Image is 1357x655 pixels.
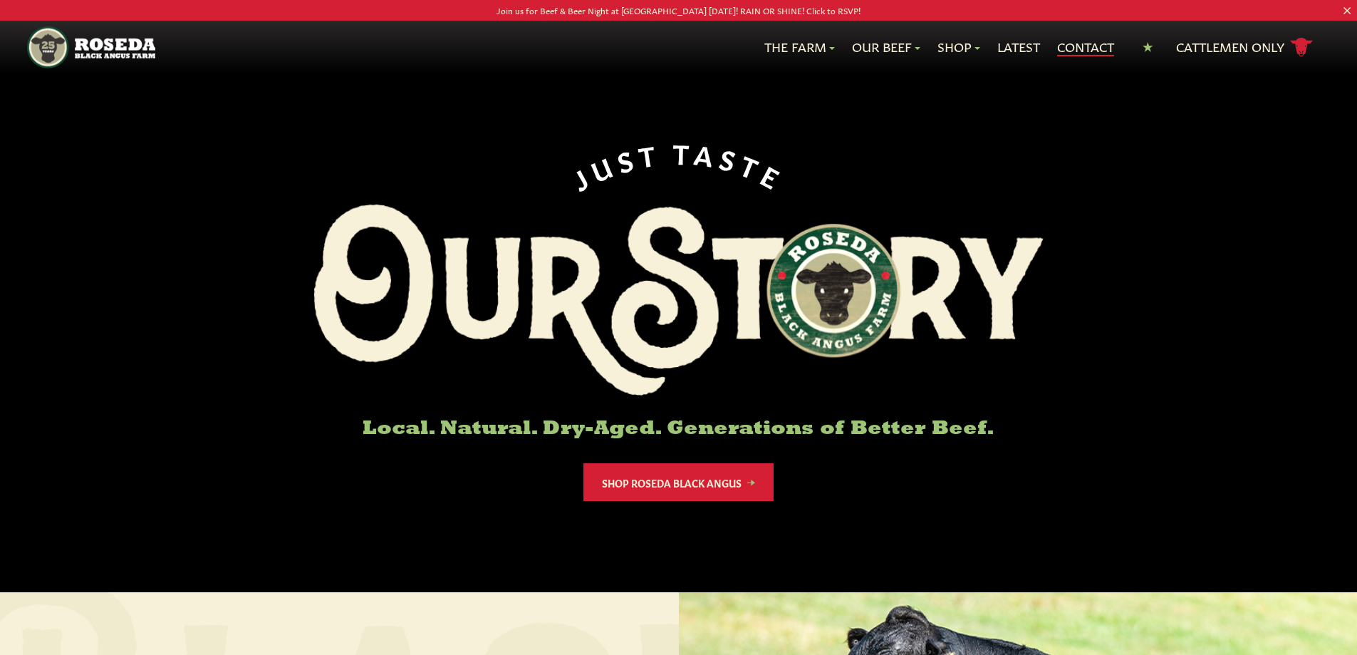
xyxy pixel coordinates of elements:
span: T [673,137,696,166]
span: S [613,141,641,174]
a: Cattlemen Only [1176,35,1313,60]
a: Contact [1057,38,1114,56]
span: U [586,148,620,184]
img: https://roseda.com/wp-content/uploads/2021/05/roseda-25-header.png [27,26,155,68]
a: Shop Roseda Black Angus [583,463,774,501]
div: JUST TASTE [566,137,792,193]
span: E [758,158,791,193]
nav: Main Navigation [27,21,1330,74]
a: Shop [937,38,980,56]
h6: Local. Natural. Dry-Aged. Generations of Better Beef. [314,418,1044,440]
p: Join us for Beef & Beer Night at [GEOGRAPHIC_DATA] [DATE]! RAIN OR SHINE! Click to RSVP! [68,3,1289,18]
img: Roseda Black Aangus Farm [314,205,1044,396]
span: S [717,142,745,175]
span: T [737,148,769,183]
a: Our Beef [852,38,920,56]
span: J [566,159,596,193]
a: The Farm [764,38,835,56]
span: A [693,138,721,169]
a: Latest [997,38,1040,56]
span: T [637,138,663,169]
